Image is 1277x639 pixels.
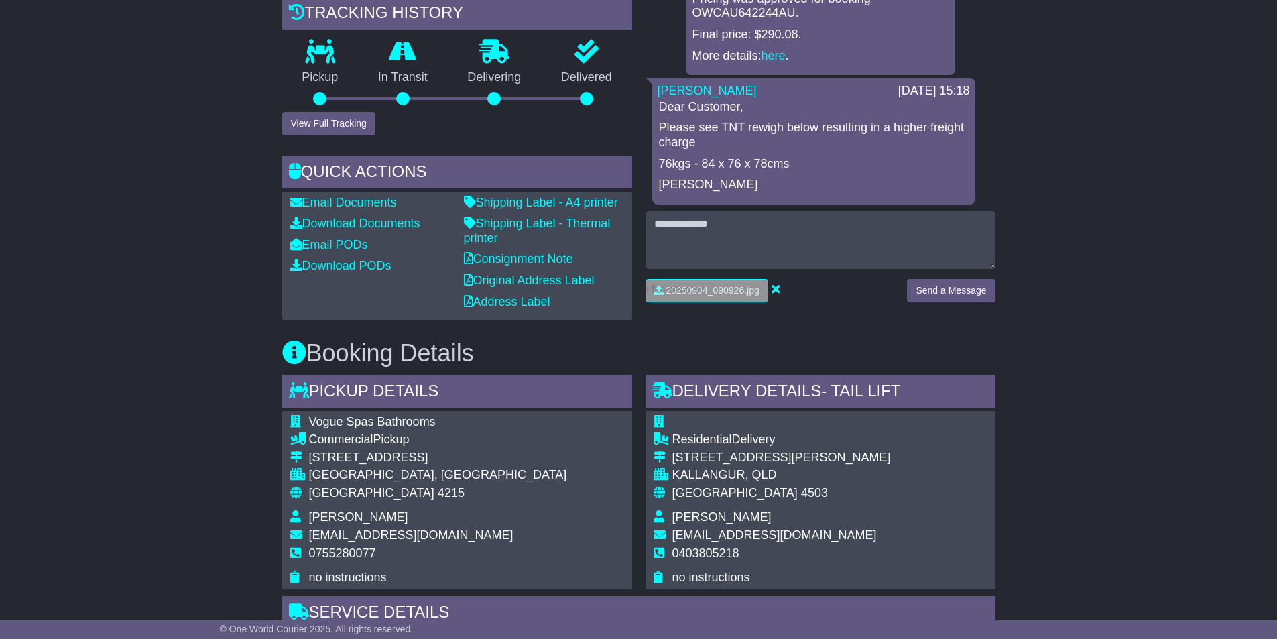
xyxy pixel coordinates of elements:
div: KALLANGUR, QLD [672,468,891,483]
a: here [762,49,786,62]
a: Consignment Note [464,252,573,266]
p: Delivering [448,70,542,85]
div: Delivery Details [646,375,995,411]
div: Service Details [282,596,995,632]
span: 0403805218 [672,546,739,560]
div: Delivery [672,432,891,447]
div: [STREET_ADDRESS][PERSON_NAME] [672,451,891,465]
div: Pickup Details [282,375,632,411]
span: Vogue Spas Bathrooms [309,415,436,428]
a: Email PODs [290,238,368,251]
a: Download PODs [290,259,391,272]
div: [GEOGRAPHIC_DATA], [GEOGRAPHIC_DATA] [309,468,567,483]
p: Delivered [541,70,632,85]
a: Shipping Label - Thermal printer [464,217,611,245]
p: In Transit [358,70,448,85]
a: [PERSON_NAME] [658,84,757,97]
p: [PERSON_NAME] [659,178,969,192]
button: View Full Tracking [282,112,375,135]
a: Download Documents [290,217,420,230]
span: no instructions [672,571,750,584]
span: [PERSON_NAME] [309,510,408,524]
p: Pickup [282,70,359,85]
span: - Tail Lift [821,382,900,400]
a: Original Address Label [464,274,595,287]
button: Send a Message [907,279,995,302]
p: Final price: $290.08. [692,27,949,42]
a: Shipping Label - A4 printer [464,196,618,209]
span: [PERSON_NAME] [672,510,772,524]
p: More details: . [692,49,949,64]
a: Email Documents [290,196,397,209]
span: © One World Courier 2025. All rights reserved. [220,624,414,634]
span: no instructions [309,571,387,584]
p: Please see TNT rewigh below resulting in a higher freight charge [659,121,969,150]
div: [DATE] 15:18 [898,84,970,99]
span: 4503 [801,486,828,500]
p: 76kgs - 84 x 76 x 78cms [659,157,969,172]
div: Quick Actions [282,156,632,192]
span: [GEOGRAPHIC_DATA] [672,486,798,500]
span: [EMAIL_ADDRESS][DOMAIN_NAME] [309,528,513,542]
a: Address Label [464,295,550,308]
h3: Booking Details [282,340,995,367]
p: Dear Customer, [659,100,969,115]
div: [STREET_ADDRESS] [309,451,567,465]
span: Residential [672,432,732,446]
span: 0755280077 [309,546,376,560]
div: Pickup [309,432,567,447]
span: Commercial [309,432,373,446]
span: [EMAIL_ADDRESS][DOMAIN_NAME] [672,528,877,542]
span: [GEOGRAPHIC_DATA] [309,486,434,500]
span: 4215 [438,486,465,500]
